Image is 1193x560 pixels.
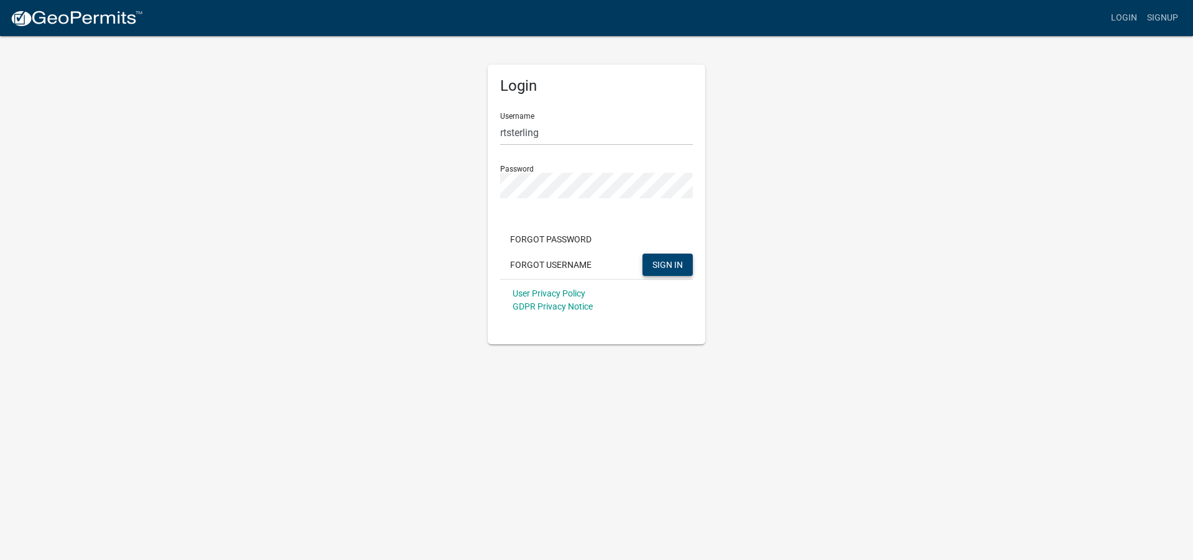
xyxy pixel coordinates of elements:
[652,259,683,269] span: SIGN IN
[500,228,601,250] button: Forgot Password
[513,288,585,298] a: User Privacy Policy
[1142,6,1183,30] a: Signup
[500,77,693,95] h5: Login
[1106,6,1142,30] a: Login
[513,301,593,311] a: GDPR Privacy Notice
[500,254,601,276] button: Forgot Username
[642,254,693,276] button: SIGN IN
